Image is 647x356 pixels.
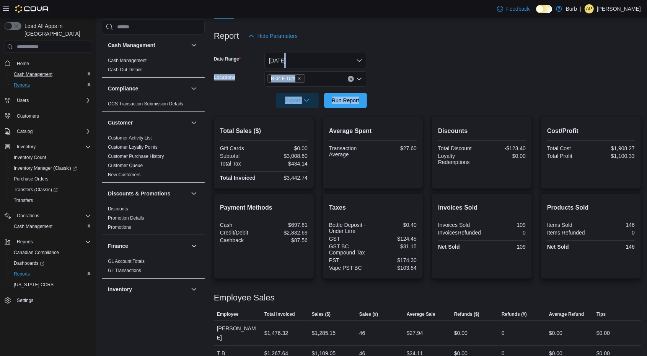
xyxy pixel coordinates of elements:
[359,311,378,317] span: Sales (#)
[329,265,372,271] div: Vape PST BC
[108,172,140,177] a: New Customers
[438,145,481,151] div: Total Discount
[108,135,152,141] span: Customer Activity List
[5,54,91,326] nav: Complex example
[329,222,372,234] div: Bottle Deposit - Under Litre
[11,153,91,162] span: Inventory Count
[8,174,94,184] button: Purchase Orders
[11,70,91,79] span: Cash Management
[102,133,205,182] div: Customer
[374,257,417,263] div: $174.30
[11,222,55,231] a: Cash Management
[11,280,57,289] a: [US_STATE] CCRS
[14,112,42,121] a: Customers
[11,259,47,268] a: Dashboards
[108,267,141,274] span: GL Transactions
[14,165,77,171] span: Inventory Manager (Classic)
[245,28,301,44] button: Hide Parameters
[108,190,170,197] h3: Discounts & Promotions
[329,203,417,212] h2: Taxes
[11,269,91,279] span: Reports
[549,311,584,317] span: Average Refund
[592,222,635,228] div: 146
[11,185,91,194] span: Transfers (Classic)
[108,85,138,92] h3: Compliance
[438,230,481,236] div: InvoicesRefunded
[14,296,36,305] a: Settings
[502,311,527,317] span: Refunds (#)
[17,113,39,119] span: Customers
[108,119,133,126] h3: Customer
[438,222,481,228] div: Invoices Sold
[374,236,417,242] div: $124.45
[312,328,336,338] div: $1,285.15
[265,175,308,181] div: $3,442.74
[8,221,94,232] button: Cash Management
[189,241,199,251] button: Finance
[312,311,331,317] span: Sales ($)
[566,4,577,13] p: Burb
[547,203,635,212] h2: Products Sold
[108,215,144,221] span: Promotion Details
[329,145,372,157] div: Transaction Average
[11,80,33,90] a: Reports
[585,4,594,13] div: Amanda Payette
[108,153,164,159] span: Customer Purchase History
[547,153,590,159] div: Total Profit
[264,311,295,317] span: Total Invoiced
[8,152,94,163] button: Inventory Count
[214,293,275,302] h3: Employee Sales
[11,259,91,268] span: Dashboards
[329,236,372,242] div: GST
[220,222,262,228] div: Cash
[280,93,314,108] span: Export
[17,297,33,304] span: Settings
[14,59,32,68] a: Home
[17,97,29,103] span: Users
[189,41,199,50] button: Cash Management
[265,230,308,236] div: $2,832.69
[8,163,94,174] a: Inventory Manager (Classic)
[14,197,33,203] span: Transfers
[332,97,359,104] span: Run Report
[11,185,61,194] a: Transfers (Classic)
[597,4,641,13] p: [PERSON_NAME]
[596,311,606,317] span: Tips
[2,210,94,221] button: Operations
[220,153,262,159] div: Subtotal
[547,145,590,151] div: Total Cost
[108,190,188,197] button: Discounts & Promotions
[214,31,239,41] h3: Report
[8,258,94,269] a: Dashboards
[348,76,354,82] button: Clear input
[547,222,590,228] div: Items Sold
[108,268,141,273] a: GL Transactions
[8,269,94,279] button: Reports
[108,285,188,293] button: Inventory
[14,271,30,277] span: Reports
[108,242,128,250] h3: Finance
[108,206,128,212] a: Discounts
[189,189,199,198] button: Discounts & Promotions
[17,144,36,150] span: Inventory
[14,237,36,246] button: Reports
[454,328,468,338] div: $0.00
[108,101,183,107] span: OCS Transaction Submission Details
[108,67,143,73] span: Cash Out Details
[108,41,188,49] button: Cash Management
[264,53,367,68] button: [DATE]
[14,96,91,105] span: Users
[108,154,164,159] a: Customer Purchase History
[17,61,29,67] span: Home
[2,236,94,247] button: Reports
[11,174,52,184] a: Purchase Orders
[592,230,635,236] div: 0
[11,248,62,257] a: Canadian Compliance
[8,195,94,206] button: Transfers
[14,211,42,220] button: Operations
[108,258,145,264] span: GL Account Totals
[11,174,91,184] span: Purchase Orders
[483,244,526,250] div: 109
[14,127,36,136] button: Catalog
[2,95,94,106] button: Users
